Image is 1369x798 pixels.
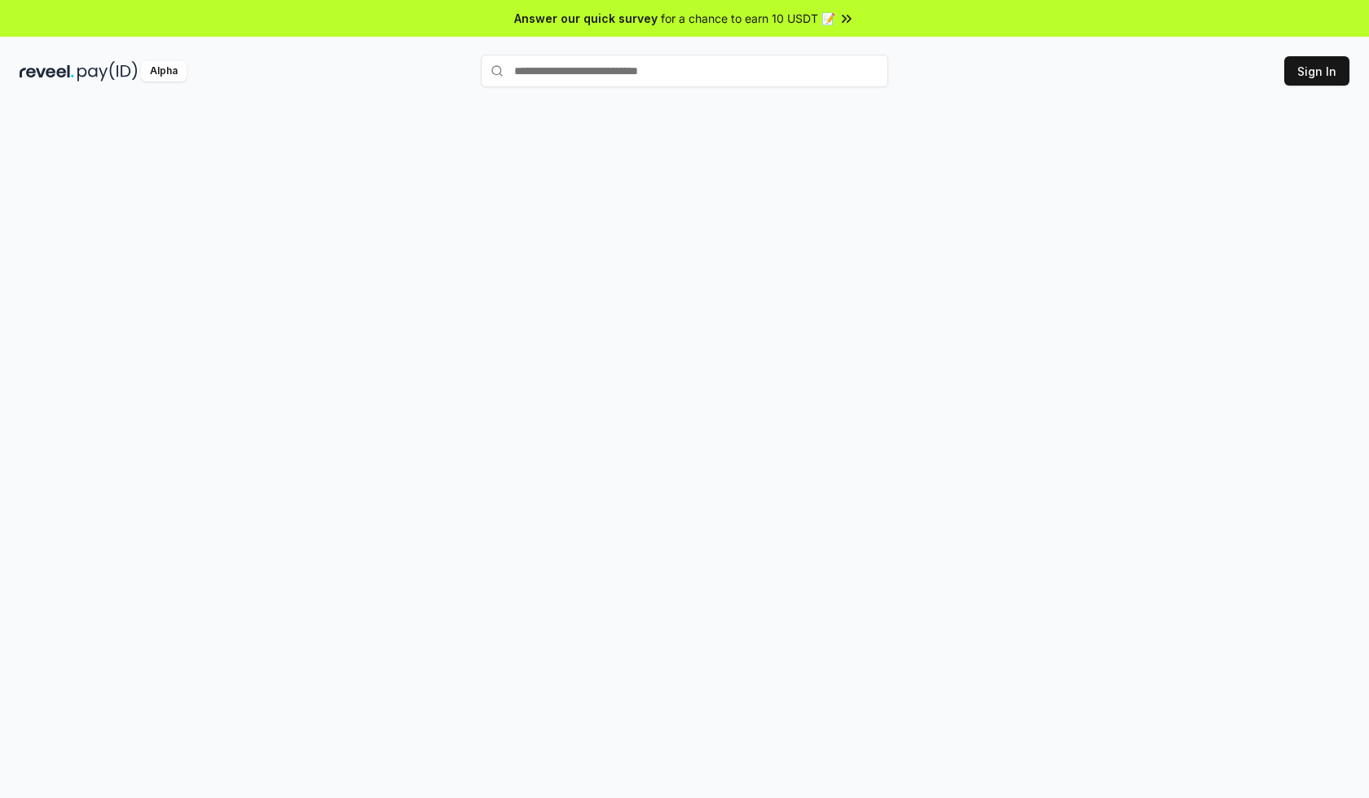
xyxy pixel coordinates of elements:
[77,61,138,82] img: pay_id
[141,61,187,82] div: Alpha
[20,61,74,82] img: reveel_dark
[1284,56,1349,86] button: Sign In
[661,10,835,27] span: for a chance to earn 10 USDT 📝
[514,10,658,27] span: Answer our quick survey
